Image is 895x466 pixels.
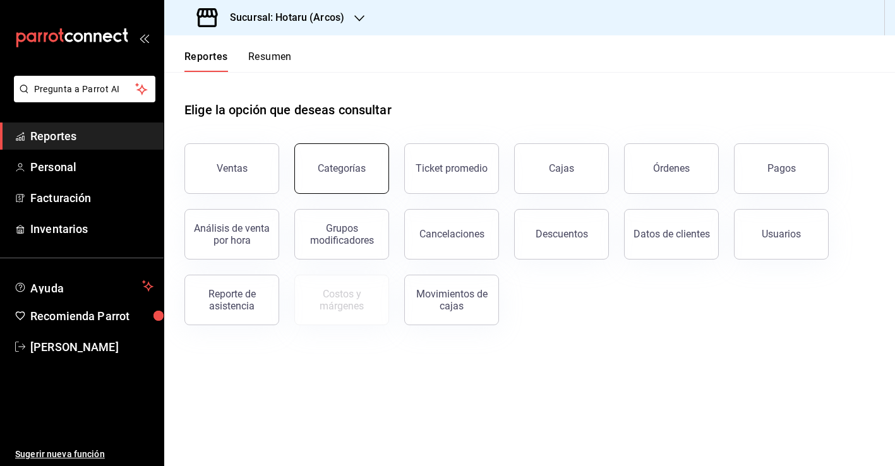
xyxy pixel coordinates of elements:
button: Análisis de venta por hora [184,209,279,260]
button: Pregunta a Parrot AI [14,76,155,102]
button: Descuentos [514,209,609,260]
button: Ticket promedio [404,143,499,194]
div: Categorías [318,162,366,174]
div: Ventas [217,162,248,174]
button: Reporte de asistencia [184,275,279,325]
button: Movimientos de cajas [404,275,499,325]
div: Usuarios [762,228,801,240]
span: Sugerir nueva función [15,448,153,461]
div: Reporte de asistencia [193,288,271,312]
button: Resumen [248,51,292,72]
button: Pagos [734,143,829,194]
div: Cancelaciones [419,228,484,240]
h1: Elige la opción que deseas consultar [184,100,392,119]
button: Cajas [514,143,609,194]
button: Grupos modificadores [294,209,389,260]
div: Pagos [767,162,796,174]
span: Pregunta a Parrot AI [34,83,136,96]
button: Reportes [184,51,228,72]
button: open_drawer_menu [139,33,149,43]
div: Grupos modificadores [303,222,381,246]
span: Inventarios [30,220,153,237]
span: Reportes [30,128,153,145]
div: Movimientos de cajas [412,288,491,312]
button: Usuarios [734,209,829,260]
button: Categorías [294,143,389,194]
span: Personal [30,158,153,176]
div: navigation tabs [184,51,292,72]
div: Ticket promedio [416,162,488,174]
div: Órdenes [653,162,690,174]
div: Descuentos [536,228,588,240]
div: Análisis de venta por hora [193,222,271,246]
div: Costos y márgenes [303,288,381,312]
button: Órdenes [624,143,719,194]
div: Cajas [549,162,574,174]
span: Ayuda [30,278,137,294]
span: [PERSON_NAME] [30,338,153,355]
button: Contrata inventarios para ver este reporte [294,275,389,325]
a: Pregunta a Parrot AI [9,92,155,105]
span: Recomienda Parrot [30,308,153,325]
div: Datos de clientes [634,228,710,240]
span: Facturación [30,189,153,206]
button: Datos de clientes [624,209,719,260]
button: Ventas [184,143,279,194]
h3: Sucursal: Hotaru (Arcos) [220,10,344,25]
button: Cancelaciones [404,209,499,260]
